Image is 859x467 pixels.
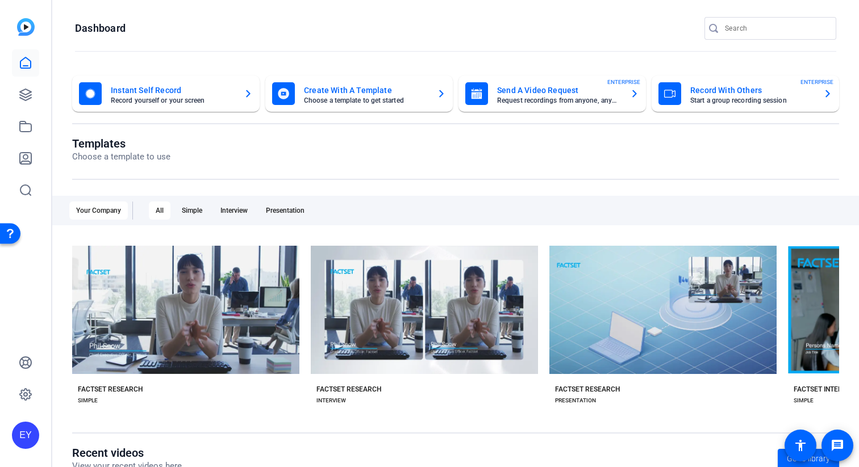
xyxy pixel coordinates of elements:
[690,97,814,104] mat-card-subtitle: Start a group recording session
[111,97,235,104] mat-card-subtitle: Record yourself or your screen
[72,150,170,163] p: Choose a template to use
[304,97,428,104] mat-card-subtitle: Choose a template to get started
[607,78,640,86] span: ENTERPRISE
[794,385,855,394] div: FACTSET INTERNAL
[72,446,182,460] h1: Recent videos
[149,201,170,220] div: All
[72,137,170,150] h1: Templates
[497,83,621,97] mat-card-title: Send A Video Request
[214,201,255,220] div: Interview
[265,75,453,112] button: Create With A TemplateChoose a template to get started
[316,385,382,394] div: FACTSET RESEARCH
[69,201,128,220] div: Your Company
[111,83,235,97] mat-card-title: Instant Self Record
[690,83,814,97] mat-card-title: Record With Others
[316,396,346,405] div: INTERVIEW
[78,396,98,405] div: SIMPLE
[12,422,39,449] div: EY
[458,75,646,112] button: Send A Video RequestRequest recordings from anyone, anywhereENTERPRISE
[78,385,143,394] div: FACTSET RESEARCH
[75,22,126,35] h1: Dashboard
[17,18,35,36] img: blue-gradient.svg
[555,385,620,394] div: FACTSET RESEARCH
[72,75,260,112] button: Instant Self RecordRecord yourself or your screen
[175,201,209,220] div: Simple
[652,75,839,112] button: Record With OthersStart a group recording sessionENTERPRISE
[497,97,621,104] mat-card-subtitle: Request recordings from anyone, anywhere
[259,201,311,220] div: Presentation
[794,396,814,405] div: SIMPLE
[800,78,833,86] span: ENTERPRISE
[725,22,827,35] input: Search
[304,83,428,97] mat-card-title: Create With A Template
[831,439,844,452] mat-icon: message
[794,439,807,452] mat-icon: accessibility
[555,396,596,405] div: PRESENTATION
